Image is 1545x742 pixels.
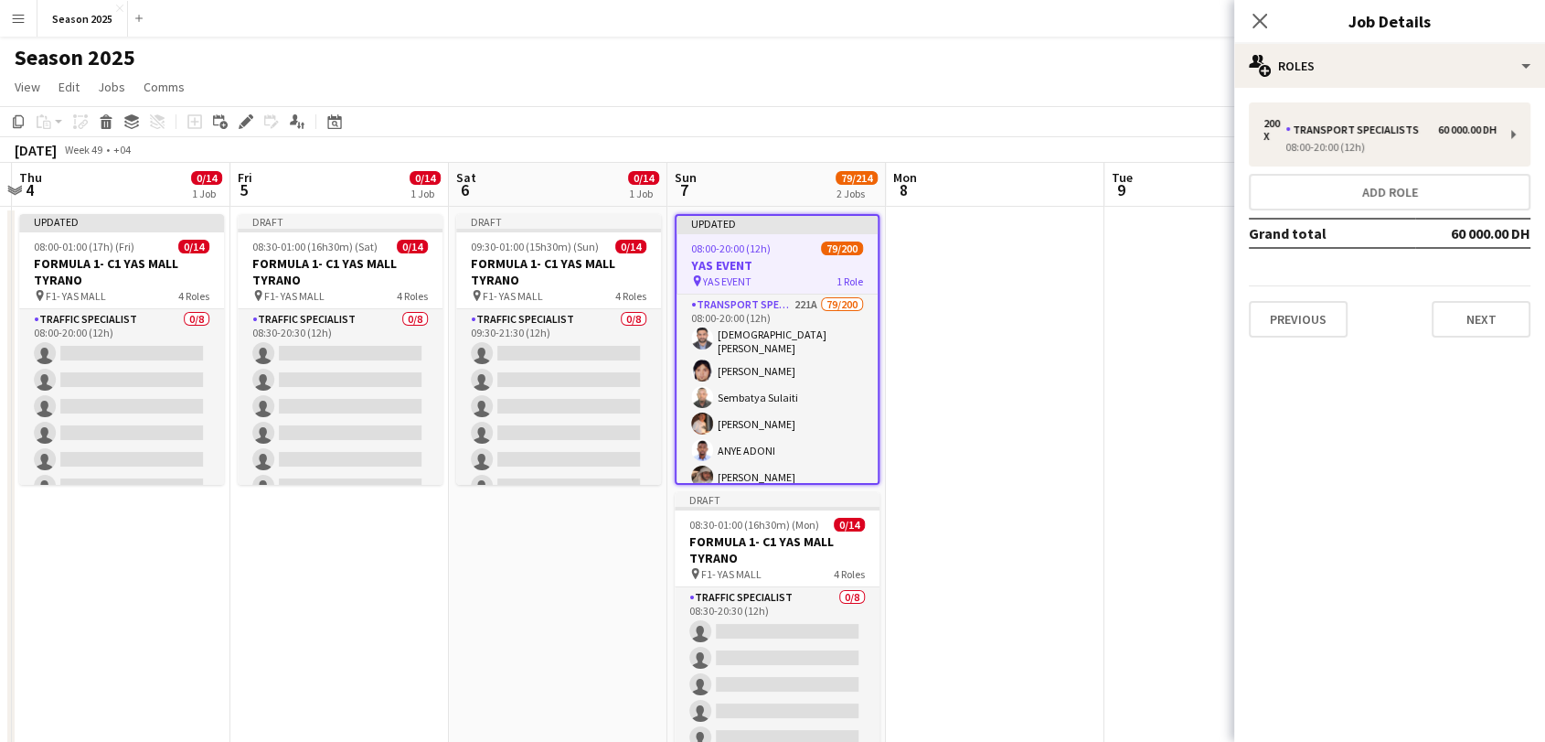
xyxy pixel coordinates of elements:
div: 08:00-20:00 (12h) [1263,143,1497,152]
a: Comms [136,75,192,99]
div: +04 [113,143,131,156]
button: Previous [1249,301,1348,338]
button: Season 2025 [37,1,128,37]
a: Edit [51,75,87,99]
span: Jobs [98,79,125,95]
span: Comms [144,79,185,95]
div: Transport Specialists [1285,124,1426,136]
span: View [15,79,40,95]
div: [DATE] [15,141,57,159]
button: Add role [1249,174,1530,210]
span: Edit [59,79,80,95]
div: 200 x [1263,117,1285,143]
div: 60 000.00 DH [1438,124,1497,136]
a: View [7,75,48,99]
td: Grand total [1249,219,1415,248]
div: Roles [1234,44,1545,88]
button: Next [1432,301,1530,338]
h1: Season 2025 [15,44,135,71]
td: 60 000.00 DH [1415,219,1530,248]
span: Week 49 [60,143,106,156]
a: Jobs [91,75,133,99]
h3: Job Details [1234,9,1545,33]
